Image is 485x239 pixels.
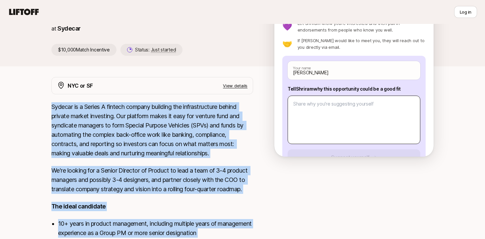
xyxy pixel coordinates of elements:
[51,102,253,158] p: Sydecar is a Series A fintech company building the infrastructure behind private market investing...
[151,47,176,53] span: Just started
[135,46,176,54] p: Status:
[223,82,247,89] p: View details
[282,23,292,31] p: 💜
[57,25,80,32] a: Sydecar
[454,6,477,18] button: Log in
[51,203,106,210] strong: The ideal candidate
[51,24,56,33] p: at
[298,37,426,50] p: If [PERSON_NAME] would like to meet you, they will reach out to you directly via email.
[68,81,93,90] p: NYC or SF
[51,166,253,194] p: We're looking for a Senior Director of Product to lead a team of 3-4 product managers and possibl...
[282,40,292,48] p: 🤝
[298,20,426,33] p: Let Shriram know you’re interested and then pull in endorsements from people who know you well.
[58,219,253,238] li: 10+ years in product management, including multiple years of management experience as a Group PM ...
[51,44,116,56] p: $10,000 Match Incentive
[288,85,420,93] p: Tell Shriram why this opportunity could be a good fit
